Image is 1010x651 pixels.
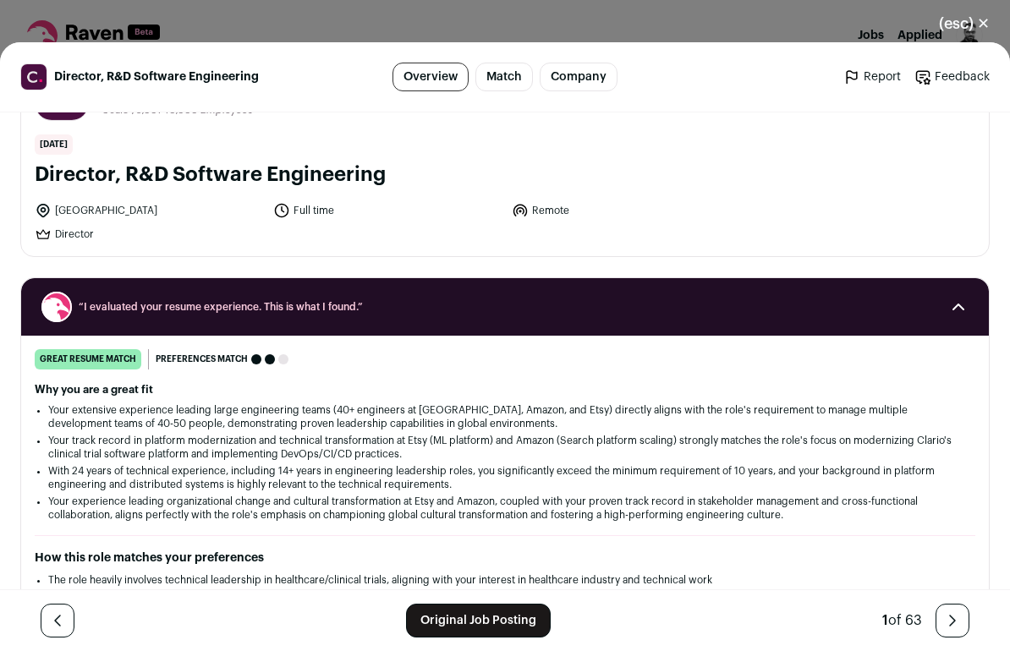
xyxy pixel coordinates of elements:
[919,5,1010,42] button: Close modal
[273,202,502,219] li: Full time
[882,614,888,627] span: 1
[35,550,975,566] h2: How this role matches your preferences
[48,464,962,491] li: With 24 years of technical experience, including 14+ years in engineering leadership roles, you s...
[35,161,975,189] h1: Director, R&D Software Engineering
[406,604,551,637] a: Original Job Posting
[392,63,469,91] a: Overview
[35,226,263,243] li: Director
[475,63,533,91] a: Match
[35,349,141,369] div: great resume match
[914,68,990,85] a: Feedback
[843,68,901,85] a: Report
[21,64,47,90] img: c177f94537cbed244f8fb561379e16228ab804ae373633f5f99bb1039f2599fb.jpg
[35,134,73,155] span: [DATE]
[512,202,740,219] li: Remote
[156,351,248,368] span: Preferences match
[48,403,962,430] li: Your extensive experience leading large engineering teams (40+ engineers at [GEOGRAPHIC_DATA], Am...
[882,610,922,631] div: of 63
[540,63,618,91] a: Company
[54,68,259,85] span: Director, R&D Software Engineering
[79,300,931,314] span: “I evaluated your resume experience. This is what I found.”
[35,202,263,219] li: [GEOGRAPHIC_DATA]
[48,434,962,461] li: Your track record in platform modernization and technical transformation at Etsy (ML platform) an...
[48,495,962,522] li: Your experience leading organizational change and cultural transformation at Etsy and Amazon, cou...
[35,383,975,397] h2: Why you are a great fit
[48,573,962,587] li: The role heavily involves technical leadership in healthcare/clinical trials, aligning with your ...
